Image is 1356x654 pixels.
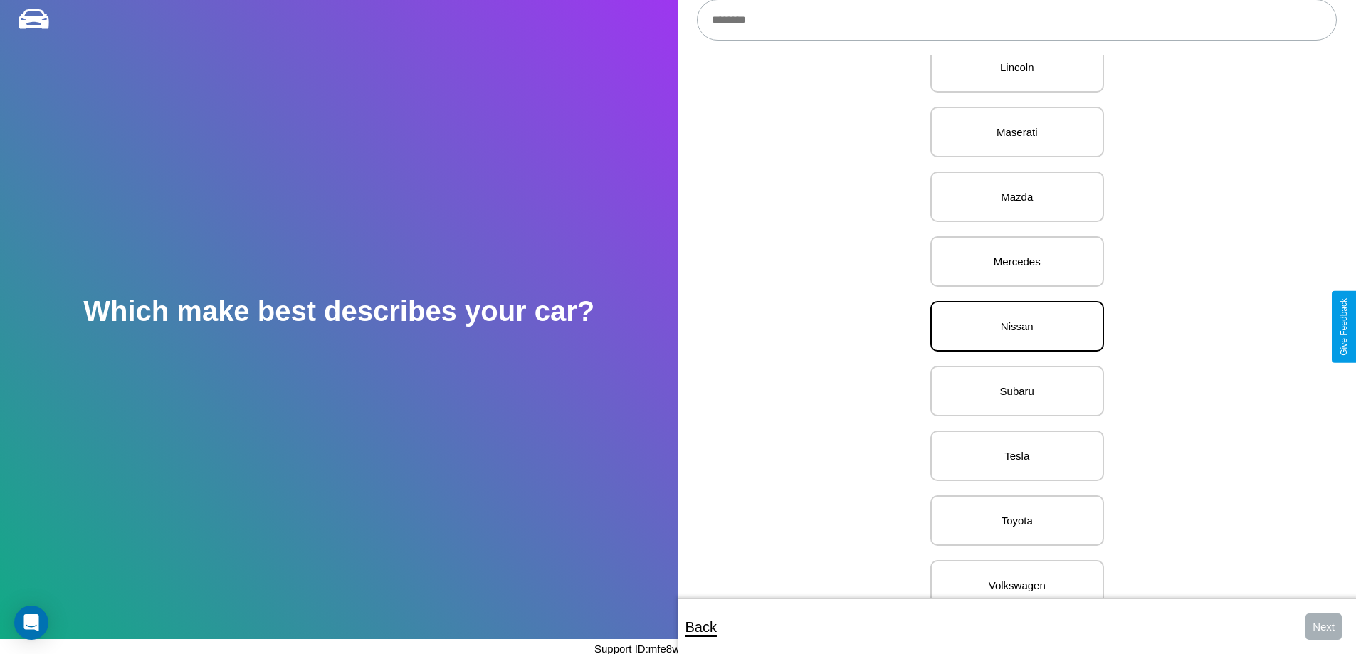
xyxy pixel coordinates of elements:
p: Lincoln [946,58,1088,77]
p: Toyota [946,511,1088,530]
div: Give Feedback [1339,298,1349,356]
h2: Which make best describes your car? [83,295,594,327]
div: Open Intercom Messenger [14,606,48,640]
button: Next [1305,613,1342,640]
p: Mazda [946,187,1088,206]
p: Mercedes [946,252,1088,271]
p: Tesla [946,446,1088,465]
p: Volkswagen [946,576,1088,595]
p: Nissan [946,317,1088,336]
p: Maserati [946,122,1088,142]
p: Subaru [946,381,1088,401]
p: Back [685,614,717,640]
